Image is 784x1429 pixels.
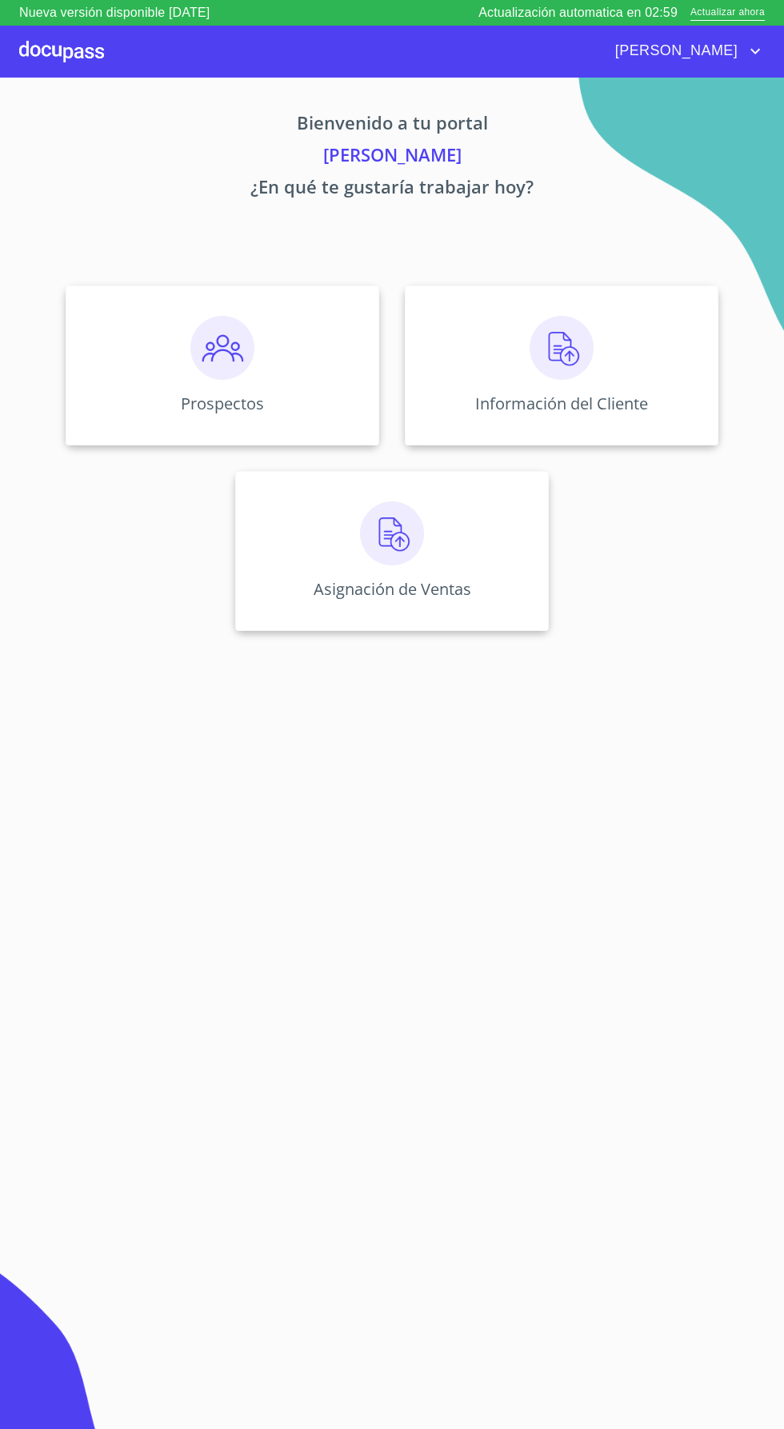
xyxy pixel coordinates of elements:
p: Prospectos [181,393,264,414]
p: Bienvenido a tu portal [19,110,765,142]
p: Información del Cliente [475,393,648,414]
span: [PERSON_NAME] [603,38,746,64]
p: ¿En qué te gustaría trabajar hoy? [19,174,765,206]
img: carga.png [530,316,594,380]
p: Nueva versión disponible [DATE] [19,3,210,22]
img: prospectos.png [190,316,254,380]
p: Asignación de Ventas [314,578,471,600]
span: Actualizar ahora [690,5,765,22]
button: account of current user [603,38,765,64]
img: carga.png [360,501,424,565]
p: Actualización automatica en 02:59 [478,3,678,22]
p: [PERSON_NAME] [19,142,765,174]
